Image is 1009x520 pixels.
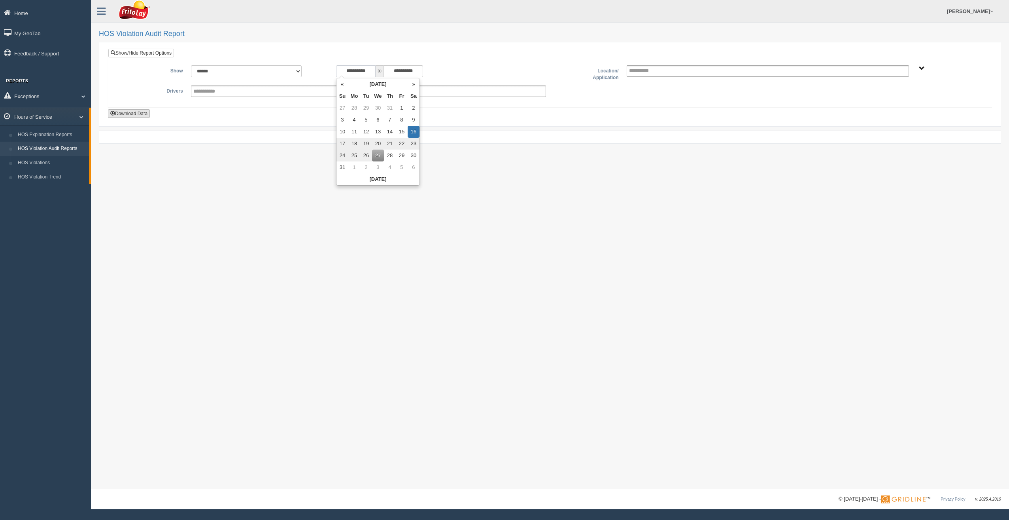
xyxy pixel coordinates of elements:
[408,102,419,114] td: 2
[14,128,89,142] a: HOS Explanation Reports
[336,78,348,90] th: «
[372,90,384,102] th: We
[408,114,419,126] td: 9
[360,90,372,102] th: Tu
[408,126,419,138] td: 16
[14,156,89,170] a: HOS Violations
[336,102,348,114] td: 27
[360,102,372,114] td: 29
[396,150,408,161] td: 29
[372,150,384,161] td: 27
[384,114,396,126] td: 7
[336,138,348,150] td: 17
[114,85,187,95] label: Drivers
[408,90,419,102] th: Sa
[114,65,187,75] label: Show
[336,173,419,185] th: [DATE]
[396,161,408,173] td: 5
[348,90,360,102] th: Mo
[975,497,1001,501] span: v. 2025.4.2019
[348,126,360,138] td: 11
[384,138,396,150] td: 21
[384,126,396,138] td: 14
[408,138,419,150] td: 23
[348,150,360,161] td: 25
[348,102,360,114] td: 28
[360,126,372,138] td: 12
[336,114,348,126] td: 3
[99,30,1001,38] h2: HOS Violation Audit Report
[384,90,396,102] th: Th
[336,90,348,102] th: Su
[348,138,360,150] td: 18
[14,142,89,156] a: HOS Violation Audit Reports
[336,126,348,138] td: 10
[372,102,384,114] td: 30
[348,78,408,90] th: [DATE]
[839,495,1001,503] div: © [DATE]-[DATE] - ™
[941,497,965,501] a: Privacy Policy
[396,138,408,150] td: 22
[372,161,384,173] td: 3
[396,90,408,102] th: Fr
[396,114,408,126] td: 8
[550,65,623,82] label: Location/ Application
[360,114,372,126] td: 5
[360,150,372,161] td: 26
[408,150,419,161] td: 30
[336,161,348,173] td: 31
[396,102,408,114] td: 1
[348,114,360,126] td: 4
[108,49,174,57] a: Show/Hide Report Options
[408,78,419,90] th: »
[408,161,419,173] td: 6
[348,161,360,173] td: 1
[360,138,372,150] td: 19
[396,126,408,138] td: 15
[336,150,348,161] td: 24
[384,150,396,161] td: 28
[384,102,396,114] td: 31
[376,65,384,77] span: to
[372,126,384,138] td: 13
[372,114,384,126] td: 6
[384,161,396,173] td: 4
[881,495,926,503] img: Gridline
[108,109,150,118] button: Download Data
[14,170,89,184] a: HOS Violation Trend
[372,138,384,150] td: 20
[360,161,372,173] td: 2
